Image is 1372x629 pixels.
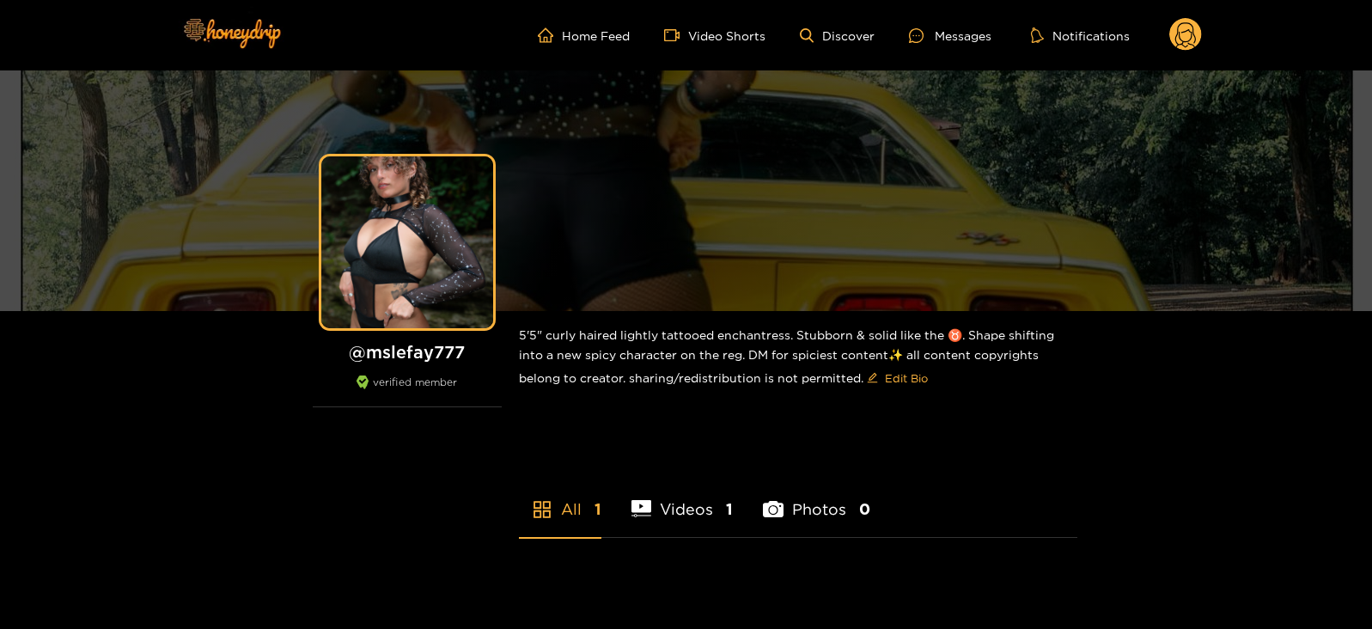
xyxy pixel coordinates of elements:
a: Video Shorts [664,27,765,43]
a: Home Feed [538,27,630,43]
span: Edit Bio [885,369,928,387]
span: 1 [726,498,733,520]
span: edit [867,372,878,385]
span: 0 [859,498,870,520]
button: editEdit Bio [863,364,931,392]
span: video-camera [664,27,688,43]
span: appstore [532,499,552,520]
li: Videos [631,460,734,537]
div: 5'5" curly haired lightly tattooed enchantress. Stubborn & solid like the ♉️. Shape shifting into... [519,311,1077,406]
div: Messages [909,26,991,46]
li: All [519,460,601,537]
a: Discover [800,28,875,43]
span: 1 [595,498,601,520]
button: Notifications [1026,27,1135,44]
div: verified member [313,376,502,407]
h1: @ mslefay777 [313,341,502,363]
li: Photos [763,460,870,537]
span: home [538,27,562,43]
